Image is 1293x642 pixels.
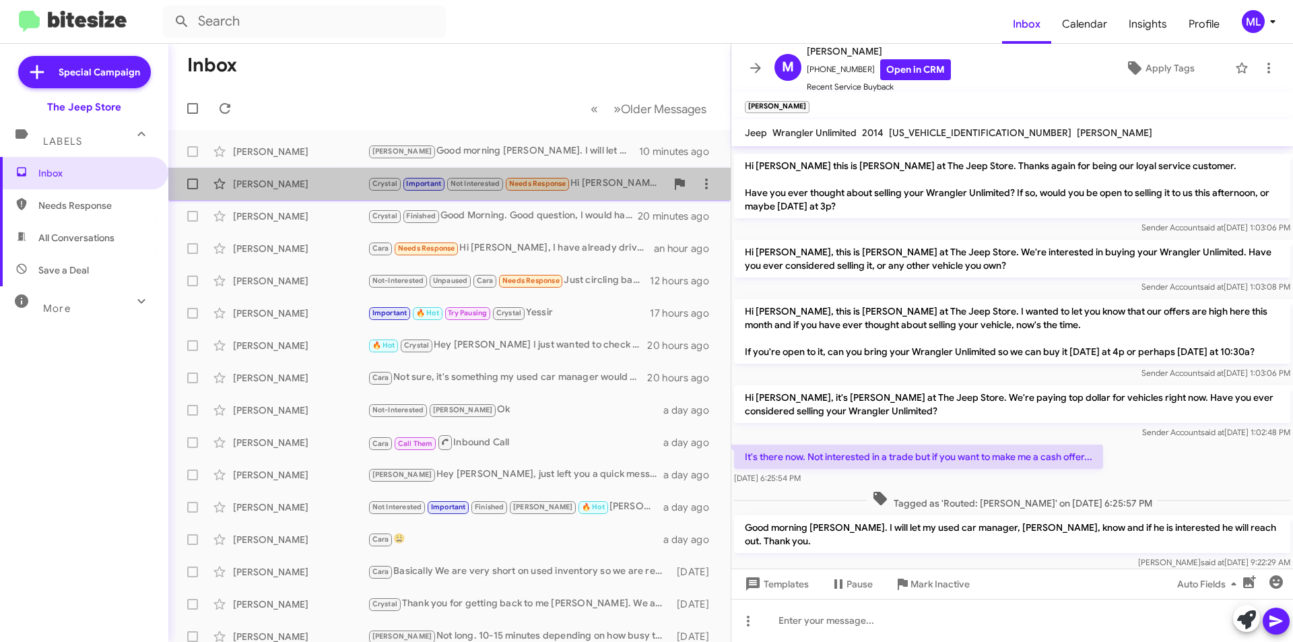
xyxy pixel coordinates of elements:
span: Save a Deal [38,263,89,277]
div: 12 hours ago [650,274,720,288]
span: Pause [847,572,873,596]
div: Good morning [PERSON_NAME]. I will let my used car manager, [PERSON_NAME], know and if he is inte... [368,143,639,159]
div: Good Morning. Good question, I would have to properly inspect it and verify services done to maxi... [368,208,639,224]
span: [PERSON_NAME] [513,503,573,511]
div: Yessir [368,305,650,321]
span: Sender Account [DATE] 1:03:08 PM [1141,282,1290,292]
a: Inbox [1002,5,1051,44]
div: 20 hours ago [647,339,720,352]
p: It's there now. Not interested in a trade but if you want to make me a cash offer... [734,445,1103,469]
span: Templates [742,572,809,596]
span: Jeep [745,127,767,139]
span: Wrangler Unlimited [772,127,857,139]
nav: Page navigation example [583,95,715,123]
span: Sender Account [DATE] 1:03:06 PM [1141,368,1290,378]
span: Important [431,503,466,511]
button: Previous [583,95,606,123]
span: said at [1201,427,1224,437]
div: Hey [PERSON_NAME], just left you a quick message I just wanted to make sure you got the informati... [368,467,663,482]
p: Good morning [PERSON_NAME]. I will let my used car manager, [PERSON_NAME], know and if he is inte... [734,515,1290,553]
div: [PERSON_NAME] [233,468,368,482]
span: [PERSON_NAME] [1077,127,1152,139]
span: said at [1200,282,1224,292]
span: Recent Service Buyback [807,80,951,94]
span: Sender Account [DATE] 1:03:06 PM [1141,222,1290,232]
span: Crystal [372,600,397,608]
span: Not-Interested [372,276,424,285]
span: Finished [406,212,436,220]
span: [PERSON_NAME] [DATE] 9:22:29 AM [1138,557,1290,567]
small: [PERSON_NAME] [745,101,809,113]
span: Cara [372,567,389,576]
span: 🔥 Hot [372,341,395,350]
button: Templates [731,572,820,596]
span: Inbox [38,166,153,180]
span: Needs Response [502,276,560,285]
span: 🔥 Hot [582,503,605,511]
div: 20 minutes ago [639,210,720,223]
div: Just circling back on the Jeeps [368,273,650,288]
span: said at [1201,557,1224,567]
div: [DATE] [670,598,720,611]
h1: Inbox [187,55,237,76]
div: 😩 [368,532,663,547]
span: Call Them [398,439,433,448]
button: ML [1230,10,1278,33]
span: More [43,302,71,315]
a: Profile [1178,5,1230,44]
span: Unpaused [433,276,468,285]
div: Hey [PERSON_NAME] I just wanted to check back in here at [GEOGRAPHIC_DATA]. Were you able to take... [368,338,647,353]
div: Hi [PERSON_NAME]. I still didn't like what I was hearing about the Jeep HV 4XE on 2025. I'm hopin... [368,176,666,191]
span: Older Messages [621,102,706,117]
button: Apply Tags [1090,56,1228,80]
div: Not sure, it's something my used car manager would have to check out hands on. Were you intereste... [368,370,647,385]
span: [US_VEHICLE_IDENTIFICATION_NUMBER] [889,127,1071,139]
div: 20 hours ago [647,371,720,385]
div: [PERSON_NAME] [233,533,368,546]
a: Special Campaign [18,56,151,88]
div: Inbound Call [368,434,663,451]
span: [PERSON_NAME] [372,632,432,641]
span: Not Interested [451,179,500,188]
span: Needs Response [398,244,455,253]
span: Tagged as 'Routed: [PERSON_NAME]' on [DATE] 6:25:57 PM [867,490,1158,510]
span: Labels [43,135,82,148]
input: Search [163,5,446,38]
div: [PERSON_NAME] [233,404,368,417]
div: a day ago [663,501,720,514]
span: Sender Account [DATE] 1:02:48 PM [1142,427,1290,437]
div: a day ago [663,468,720,482]
span: [PHONE_NUMBER] [807,59,951,80]
span: said at [1200,222,1224,232]
span: Special Campaign [59,65,140,79]
span: [PERSON_NAME] [807,43,951,59]
span: Not Interested [372,503,422,511]
div: an hour ago [654,242,720,255]
div: [PERSON_NAME] [233,371,368,385]
button: Mark Inactive [884,572,981,596]
a: Insights [1118,5,1178,44]
span: Finished [475,503,504,511]
span: 🔥 Hot [416,309,439,317]
span: All Conversations [38,231,114,245]
span: Crystal [372,179,397,188]
span: » [614,100,621,117]
div: [PERSON_NAME] [233,307,368,320]
div: Thank you for getting back to me [PERSON_NAME]. We appreciate the opportunity to earn your busine... [368,596,670,612]
div: [PERSON_NAME] [233,339,368,352]
div: [PERSON_NAME] [233,501,368,514]
a: Calendar [1051,5,1118,44]
span: Try Pausing [448,309,487,317]
div: [PERSON_NAME] [233,242,368,255]
span: said at [1200,368,1224,378]
span: Not-Interested [372,406,424,414]
div: Basically We are very short on used inventory so we are reaching out to our customers to see if t... [368,564,670,579]
div: [PERSON_NAME] [233,177,368,191]
span: « [591,100,598,117]
div: ML [1242,10,1265,33]
div: [PERSON_NAME] [233,436,368,449]
button: Pause [820,572,884,596]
